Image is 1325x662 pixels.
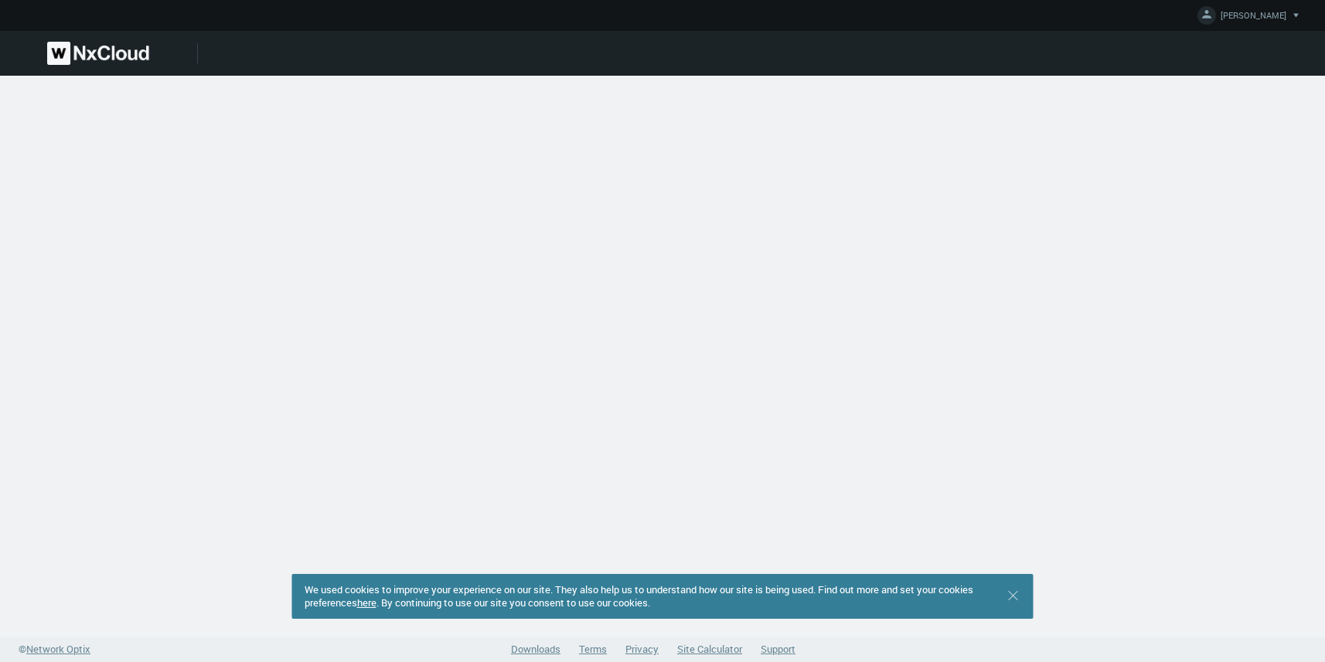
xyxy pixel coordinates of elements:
[47,42,149,65] img: Nx Cloud logo
[1221,9,1286,27] span: [PERSON_NAME]
[357,596,376,609] a: here
[761,642,795,656] a: Support
[677,642,742,656] a: Site Calculator
[26,642,90,656] span: Network Optix
[376,596,650,609] span: . By continuing to use our site you consent to use our cookies.
[305,582,973,609] span: We used cookies to improve your experience on our site. They also help us to understand how our s...
[19,642,90,657] a: ©Network Optix
[625,642,659,656] a: Privacy
[511,642,560,656] a: Downloads
[579,642,607,656] a: Terms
